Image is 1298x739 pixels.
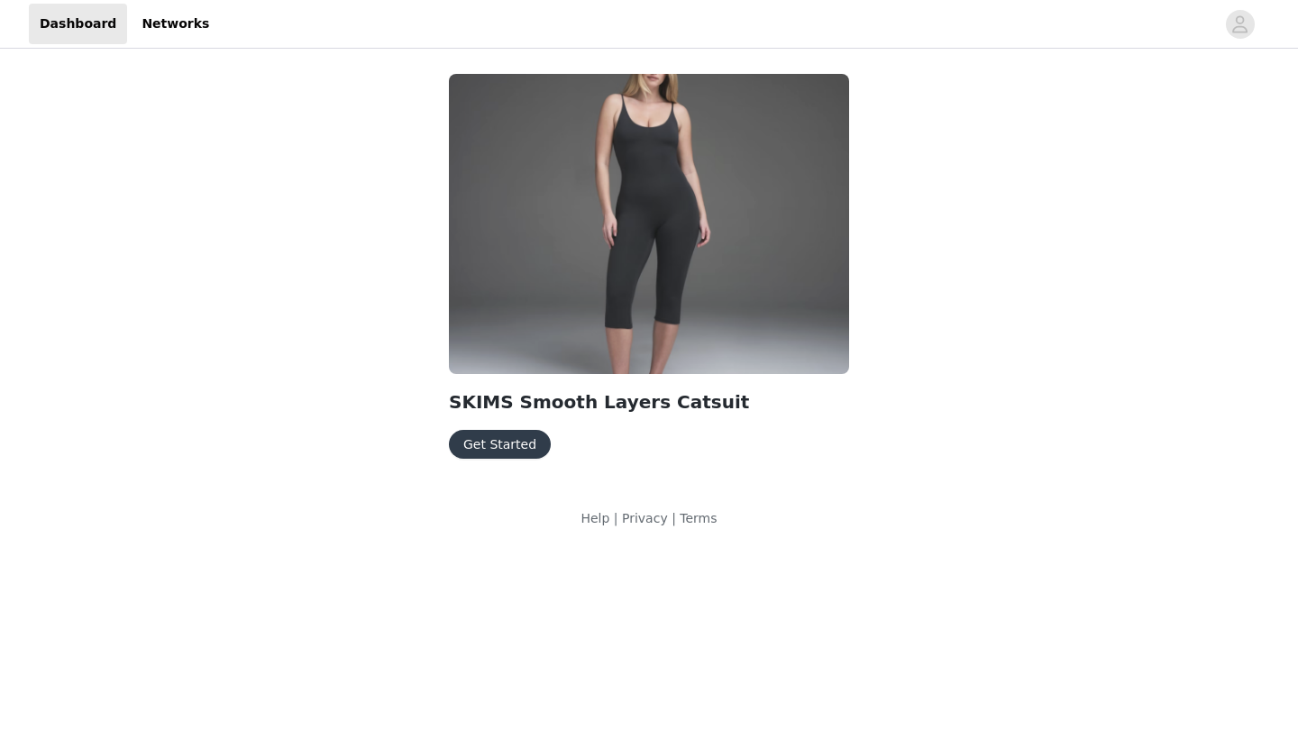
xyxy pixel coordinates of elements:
a: Help [580,511,609,525]
span: | [614,511,618,525]
button: Get Started [449,430,551,459]
h2: SKIMS Smooth Layers Catsuit [449,388,849,415]
a: Dashboard [29,4,127,44]
div: avatar [1231,10,1248,39]
a: Terms [680,511,717,525]
a: Privacy [622,511,668,525]
img: SKIMS [449,74,849,374]
a: Networks [131,4,220,44]
span: | [672,511,676,525]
